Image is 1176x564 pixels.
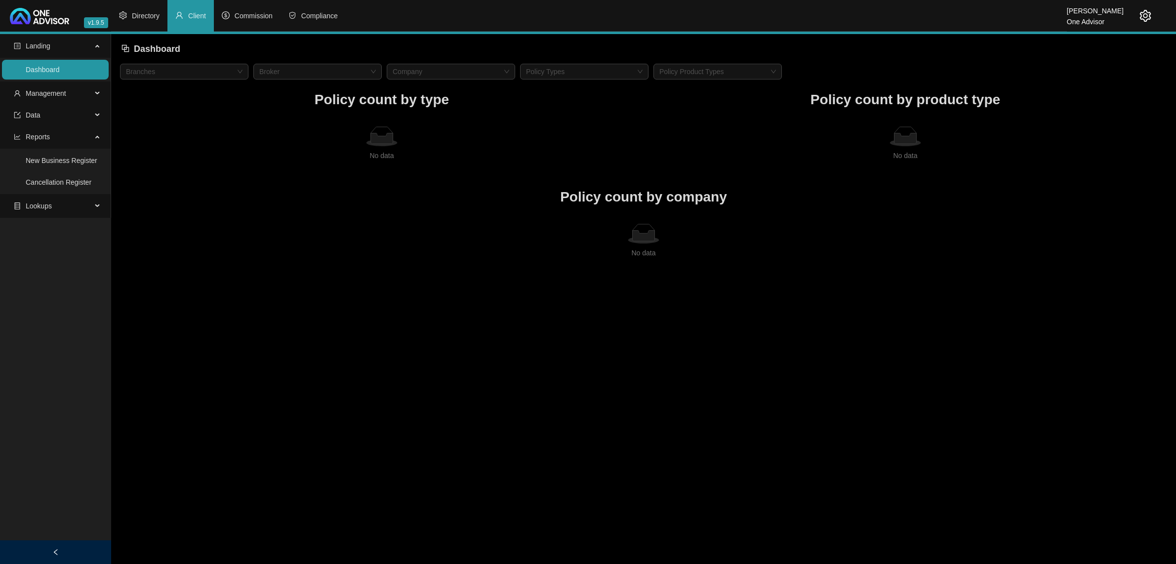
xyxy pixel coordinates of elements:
[134,44,180,54] span: Dashboard
[14,90,21,97] span: user
[222,11,230,19] span: dollar
[10,8,69,24] img: 2df55531c6924b55f21c4cf5d4484680-logo-light.svg
[124,247,1163,258] div: No data
[288,11,296,19] span: safety
[235,12,273,20] span: Commission
[26,178,91,186] a: Cancellation Register
[119,11,127,19] span: setting
[301,12,338,20] span: Compliance
[26,133,50,141] span: Reports
[132,12,160,20] span: Directory
[52,549,59,556] span: left
[26,157,97,164] a: New Business Register
[26,89,66,97] span: Management
[26,202,52,210] span: Lookups
[14,202,21,209] span: database
[26,111,41,119] span: Data
[14,133,21,140] span: line-chart
[84,17,108,28] span: v1.9.5
[14,112,21,119] span: import
[26,66,60,74] a: Dashboard
[120,186,1167,208] h1: Policy count by company
[648,150,1163,161] div: No data
[14,42,21,49] span: profile
[175,11,183,19] span: user
[644,89,1167,111] h1: Policy count by product type
[188,12,206,20] span: Client
[26,42,50,50] span: Landing
[1067,13,1124,24] div: One Advisor
[124,150,640,161] div: No data
[121,44,130,53] span: block
[120,89,644,111] h1: Policy count by type
[1139,10,1151,22] span: setting
[1067,2,1124,13] div: [PERSON_NAME]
